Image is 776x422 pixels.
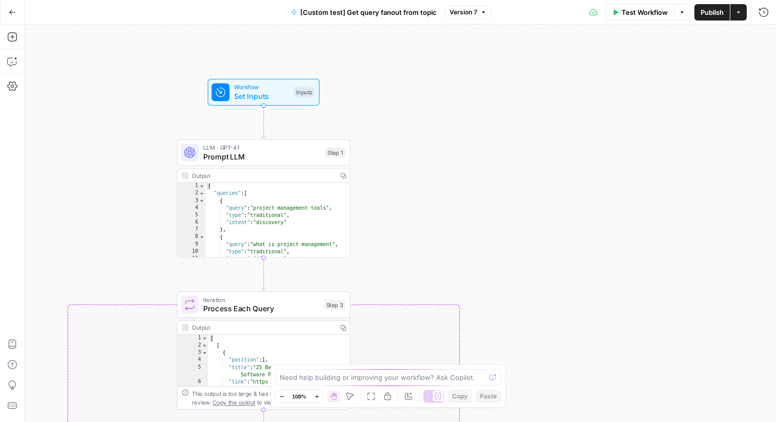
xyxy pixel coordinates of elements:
div: 11 [178,255,206,263]
div: 6 [178,378,208,408]
div: Step 3 [324,299,345,310]
button: Test Workflow [606,4,674,21]
div: 5 [178,212,206,219]
div: 1 [178,183,206,190]
span: Workflow [234,83,289,91]
div: 3 [178,349,208,356]
span: Paste [480,392,497,401]
span: Version 7 [450,8,477,17]
div: 8 [178,234,206,241]
div: IterationProcess Each QueryStep 3Output[ [ { "position":1, "title":"25 Best Project Management So... [177,291,351,410]
button: Copy [448,390,472,403]
div: 2 [178,342,208,349]
span: Copy [452,392,468,401]
span: Toggle code folding, rows 8 through 12 [199,234,205,241]
div: 3 [178,197,206,205]
div: 1 [178,335,208,342]
span: Process Each Query [203,303,320,314]
div: 2 [178,190,206,197]
span: Prompt LLM [203,151,321,162]
div: WorkflowSet InputsInputs [177,79,351,106]
div: LLM · GPT-4.1Prompt LLMStep 1Output{ "queries":[ { "query":"project management tools", "type":"tr... [177,139,351,257]
span: LLM · GPT-4.1 [203,143,321,152]
button: Version 7 [445,6,491,19]
div: 10 [178,248,206,255]
span: Test Workflow [622,7,668,17]
div: This output is too large & has been abbreviated for review. to view the full content. [192,389,345,407]
div: 4 [178,205,206,212]
span: Toggle code folding, rows 2 through 303 [199,190,205,197]
span: Iteration [203,295,320,304]
div: 7 [178,227,206,234]
span: Toggle code folding, rows 1 through 1201 [202,335,208,342]
span: Copy the output [212,399,255,406]
span: Toggle code folding, rows 3 through 7 [199,197,205,205]
div: 6 [178,219,206,226]
button: [Custom test] Get query fanout from topic [285,4,443,21]
div: 9 [178,241,206,248]
div: Output [192,171,333,180]
span: 109% [292,392,306,400]
span: Toggle code folding, rows 3 through 15 [202,349,208,356]
span: Set Inputs [234,91,289,102]
button: Paste [476,390,501,403]
g: Edge from start to step_1 [262,106,265,138]
span: Toggle code folding, rows 2 through 103 [202,342,208,349]
div: Step 1 [325,148,345,158]
span: Toggle code folding, rows 1 through 304 [199,183,205,190]
div: 5 [178,364,208,378]
button: Publish [694,4,730,21]
g: Edge from step_1 to step_3 [262,258,265,290]
div: 4 [178,357,208,364]
div: Output [192,323,333,332]
span: [Custom test] Get query fanout from topic [300,7,437,17]
span: Publish [701,7,724,17]
div: Inputs [294,87,315,97]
